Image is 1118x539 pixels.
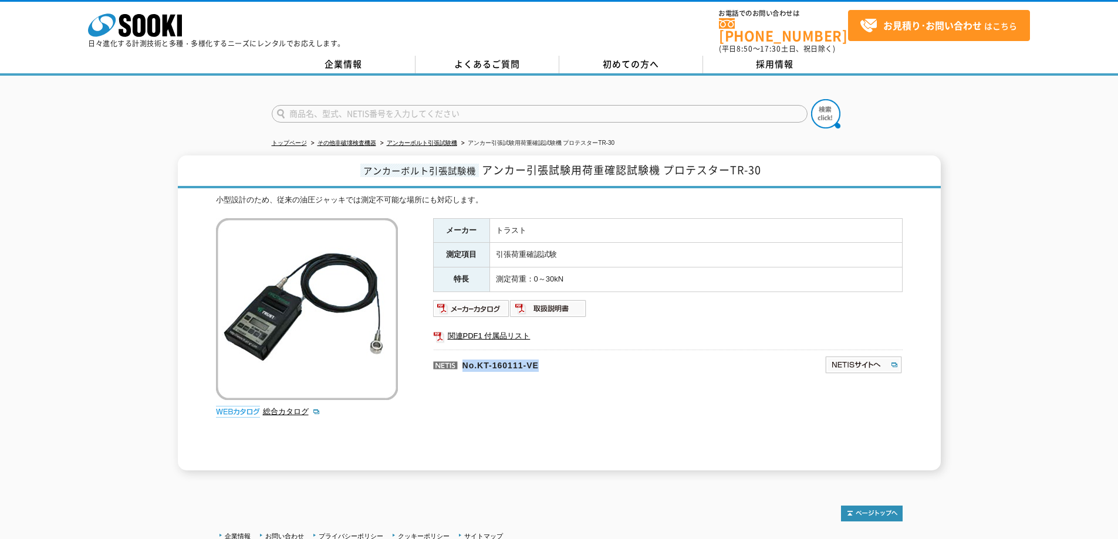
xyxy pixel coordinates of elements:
span: 初めての方へ [603,57,659,70]
input: 商品名、型式、NETIS番号を入力してください [272,105,808,123]
a: 企業情報 [272,56,416,73]
strong: お見積り･お問い合わせ [883,18,982,32]
td: 引張荷重確認試験 [489,243,902,267]
a: 取扱説明書 [510,307,587,316]
span: 8:50 [737,43,753,54]
img: トップページへ [841,506,903,521]
span: はこちら [860,17,1017,35]
p: No.KT-160111-VE [433,350,711,378]
a: 初めての方へ [559,56,703,73]
img: メーカーカタログ [433,299,510,318]
span: 17:30 [760,43,781,54]
a: よくあるご質問 [416,56,559,73]
th: メーカー [433,218,489,243]
img: NETISサイトへ [825,355,903,374]
a: 採用情報 [703,56,847,73]
th: 測定項目 [433,243,489,267]
th: 特長 [433,267,489,292]
a: 総合カタログ [263,407,320,416]
a: メーカーカタログ [433,307,510,316]
a: お見積り･お問い合わせはこちら [848,10,1030,41]
td: トラスト [489,218,902,243]
span: (平日 ～ 土日、祝日除く) [719,43,835,54]
span: お電話でのお問い合わせは [719,10,848,17]
li: アンカー引張試験用荷重確認試験機 プロテスターTR-30 [459,137,615,150]
div: 小型設計のため、従来の油圧ジャッキでは測定不可能な場所にも対応します。 [216,194,903,206]
span: アンカーボルト引張試験機 [360,164,479,177]
img: btn_search.png [811,99,840,128]
a: その他非破壊検査機器 [318,140,376,146]
td: 測定荷重：0～30kN [489,267,902,292]
span: アンカー引張試験用荷重確認試験機 プロテスターTR-30 [482,162,761,178]
a: [PHONE_NUMBER] [719,18,848,42]
img: webカタログ [216,406,260,418]
a: 関連PDF1 付属品リスト [433,328,903,344]
img: 取扱説明書 [510,299,587,318]
img: アンカー引張試験用荷重確認試験機 プロテスターTR-30 [216,218,398,400]
a: アンカーボルト引張試験機 [387,140,457,146]
a: トップページ [272,140,307,146]
p: 日々進化する計測技術と多種・多様化するニーズにレンタルでお応えします。 [88,40,345,47]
